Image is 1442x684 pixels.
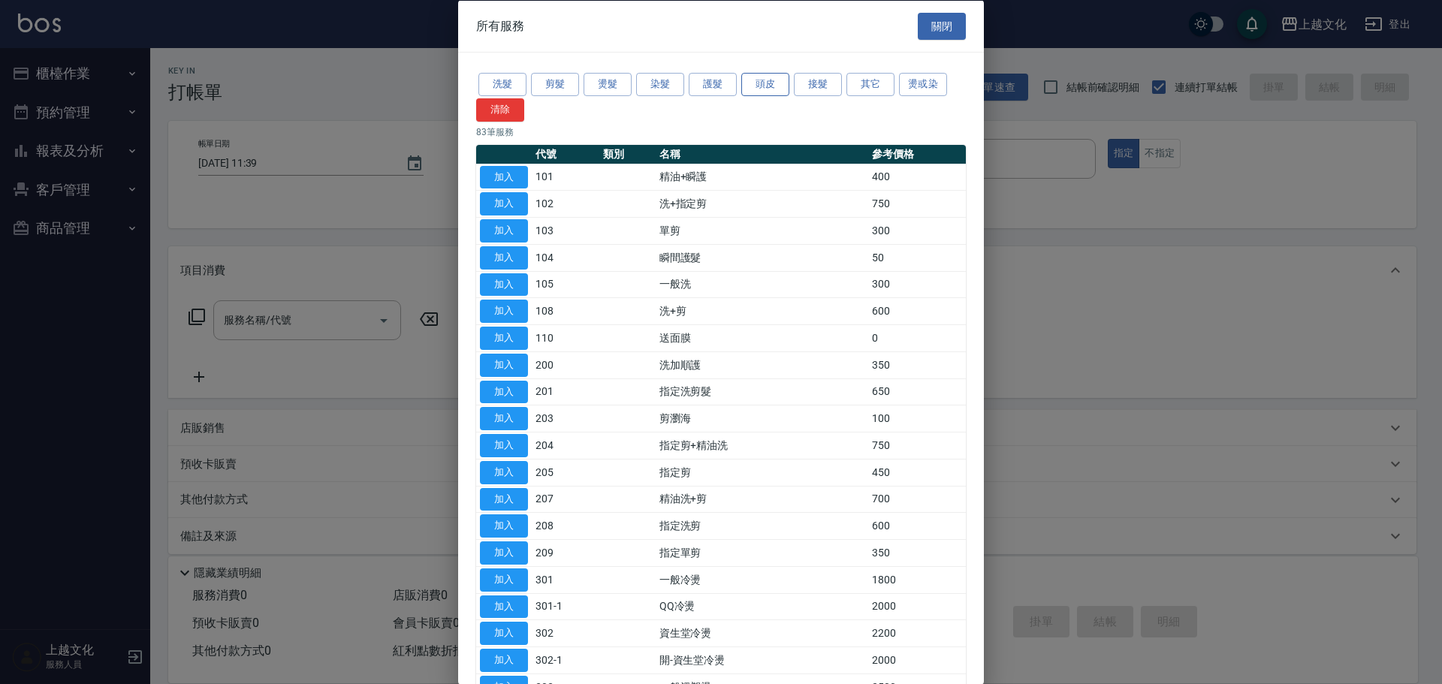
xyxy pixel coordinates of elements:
td: 指定洗剪髮 [656,378,869,405]
td: 精油+瞬護 [656,164,869,191]
button: 護髮 [689,73,737,96]
td: 108 [532,297,599,324]
button: 染髮 [636,73,684,96]
button: 加入 [480,487,528,511]
td: 100 [868,405,966,432]
td: 一般冷燙 [656,566,869,593]
button: 加入 [480,165,528,188]
button: 加入 [480,460,528,484]
th: 代號 [532,144,599,164]
td: 110 [532,324,599,351]
th: 參考價格 [868,144,966,164]
td: 瞬間護髮 [656,244,869,271]
td: 指定洗剪 [656,512,869,539]
td: 103 [532,217,599,244]
td: 1800 [868,566,966,593]
td: 300 [868,271,966,298]
td: 204 [532,432,599,459]
button: 接髮 [794,73,842,96]
button: 加入 [480,514,528,538]
td: QQ冷燙 [656,593,869,620]
td: 302 [532,619,599,646]
td: 精油洗+剪 [656,486,869,513]
td: 209 [532,539,599,566]
td: 2000 [868,593,966,620]
td: 101 [532,164,599,191]
td: 750 [868,190,966,217]
td: 350 [868,351,966,378]
td: 102 [532,190,599,217]
td: 350 [868,539,966,566]
button: 加入 [480,541,528,565]
td: 207 [532,486,599,513]
button: 加入 [480,595,528,618]
td: 650 [868,378,966,405]
td: 洗加順護 [656,351,869,378]
button: 加入 [480,568,528,591]
td: 指定剪 [656,459,869,486]
td: 200 [532,351,599,378]
td: 2000 [868,646,966,673]
td: 300 [868,217,966,244]
button: 燙髮 [584,73,632,96]
td: 2200 [868,619,966,646]
td: 600 [868,512,966,539]
td: 208 [532,512,599,539]
td: 50 [868,244,966,271]
td: 0 [868,324,966,351]
td: 一般洗 [656,271,869,298]
td: 205 [532,459,599,486]
td: 400 [868,164,966,191]
button: 燙或染 [899,73,947,96]
td: 600 [868,297,966,324]
td: 302-1 [532,646,599,673]
button: 加入 [480,192,528,215]
button: 頭皮 [741,73,789,96]
button: 加入 [480,380,528,403]
button: 加入 [480,434,528,457]
button: 關閉 [918,12,966,40]
th: 名稱 [656,144,869,164]
td: 105 [532,271,599,298]
p: 83 筆服務 [476,125,966,138]
td: 700 [868,486,966,513]
button: 清除 [476,98,524,121]
td: 剪瀏海 [656,405,869,432]
td: 指定剪+精油洗 [656,432,869,459]
td: 301 [532,566,599,593]
td: 洗+剪 [656,297,869,324]
button: 加入 [480,327,528,350]
button: 加入 [480,219,528,243]
td: 洗+指定剪 [656,190,869,217]
td: 開-資生堂冷燙 [656,646,869,673]
button: 加入 [480,622,528,645]
button: 洗髮 [478,73,526,96]
span: 所有服務 [476,18,524,33]
td: 單剪 [656,217,869,244]
td: 201 [532,378,599,405]
button: 加入 [480,246,528,269]
td: 203 [532,405,599,432]
td: 301-1 [532,593,599,620]
button: 加入 [480,649,528,672]
button: 加入 [480,273,528,296]
td: 104 [532,244,599,271]
th: 類別 [599,144,656,164]
button: 加入 [480,300,528,323]
button: 加入 [480,353,528,376]
td: 450 [868,459,966,486]
td: 指定單剪 [656,539,869,566]
td: 750 [868,432,966,459]
button: 其它 [846,73,894,96]
button: 加入 [480,407,528,430]
button: 剪髮 [531,73,579,96]
td: 資生堂冷燙 [656,619,869,646]
td: 送面膜 [656,324,869,351]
